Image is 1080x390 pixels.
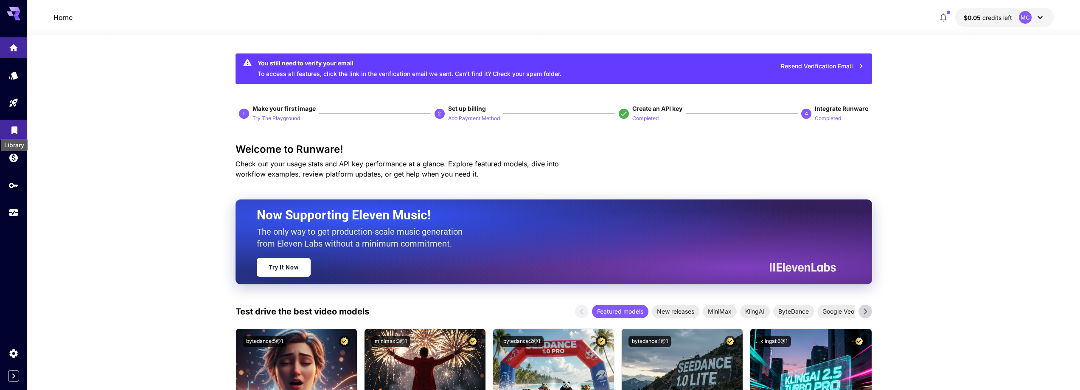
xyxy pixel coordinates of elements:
div: Models [8,70,19,81]
p: Add Payment Method [448,115,500,123]
div: Wallet [8,152,19,163]
button: Completed [632,113,659,123]
div: You still need to verify your email [258,59,561,67]
div: Settings [8,348,19,359]
p: The only way to get production-scale music generation from Eleven Labs without a minimum commitment. [257,226,469,250]
span: Google Veo [817,307,859,316]
button: klingai:6@1 [757,336,791,347]
span: credits left [982,14,1012,21]
span: $0.05 [964,14,982,21]
button: Try The Playground [252,113,300,123]
span: ByteDance [773,307,814,316]
span: Integrate Runware [815,105,868,112]
div: Playground [8,98,19,108]
span: Set up billing [448,105,486,112]
div: Library [1,139,28,151]
button: bytedance:5@1 [243,336,286,347]
span: New releases [652,307,699,316]
div: API Keys [8,180,19,191]
button: Completed [815,113,841,123]
p: 2 [438,110,441,118]
div: KlingAI [740,305,770,318]
button: Certified Model – Vetted for best performance and includes a commercial license. [853,336,865,347]
button: Certified Model – Vetted for best performance and includes a commercial license. [724,336,736,347]
div: Home [8,41,19,52]
button: Certified Model – Vetted for best performance and includes a commercial license. [467,336,479,347]
p: Try The Playground [252,115,300,123]
div: MC [1019,11,1032,24]
div: ByteDance [773,305,814,318]
p: Completed [632,115,659,123]
button: bytedance:2@1 [500,336,544,347]
nav: breadcrumb [53,12,73,22]
button: Expand sidebar [8,370,19,382]
a: Try It Now [257,258,311,277]
button: Resend Verification Email [776,58,869,75]
button: $0.05MC [955,8,1054,27]
h3: Welcome to Runware! [236,143,872,155]
button: minimax:3@1 [371,336,410,347]
div: MiniMax [703,305,737,318]
p: 1 [242,110,245,118]
span: Check out your usage stats and API key performance at a glance. Explore featured models, dive int... [236,160,559,178]
div: Library [9,124,20,135]
iframe: Chat Widget [1038,349,1080,390]
a: Home [53,12,73,22]
div: New releases [652,305,699,318]
button: bytedance:1@1 [628,336,671,347]
span: MiniMax [703,307,737,316]
div: Usage [8,208,19,218]
span: Create an API key [632,105,682,112]
button: Certified Model – Vetted for best performance and includes a commercial license. [339,336,350,347]
button: Certified Model – Vetted for best performance and includes a commercial license. [596,336,607,347]
p: 4 [805,110,808,118]
div: To access all features, click the link in the verification email we sent. Can’t find it? Check yo... [258,56,561,81]
span: KlingAI [740,307,770,316]
h2: Now Supporting Eleven Music! [257,207,830,223]
span: Make your first image [252,105,316,112]
p: Completed [815,115,841,123]
span: Featured models [592,307,648,316]
div: Google Veo [817,305,859,318]
div: Featured models [592,305,648,318]
button: Add Payment Method [448,113,500,123]
div: $0.05 [964,13,1012,22]
p: Test drive the best video models [236,305,369,318]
